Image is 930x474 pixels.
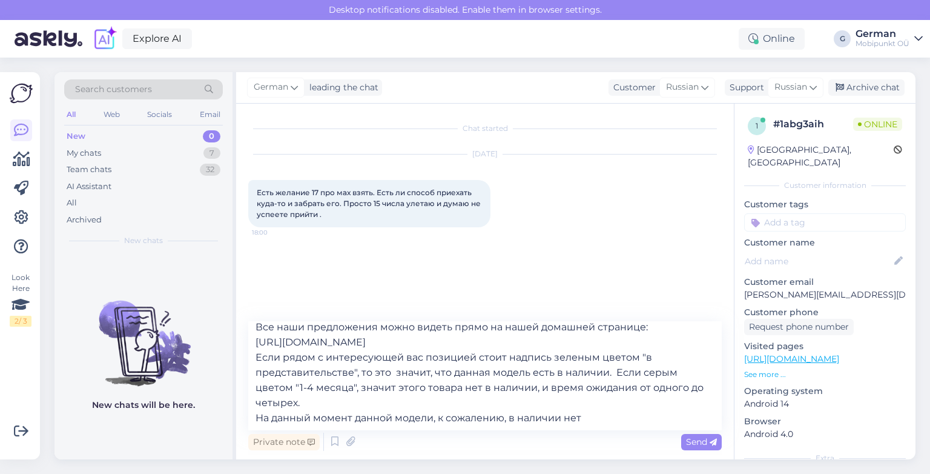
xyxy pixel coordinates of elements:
div: 0 [203,130,220,142]
div: Support [725,81,764,94]
div: Customer information [744,180,906,191]
div: New [67,130,85,142]
div: Email [197,107,223,122]
p: Customer name [744,236,906,249]
div: Web [101,107,122,122]
div: Mobipunkt OÜ [856,39,909,48]
div: All [67,197,77,209]
a: GermanMobipunkt OÜ [856,29,923,48]
div: Online [739,28,805,50]
p: [PERSON_NAME][EMAIL_ADDRESS][DOMAIN_NAME] [744,289,906,301]
span: 1 [756,121,758,130]
div: My chats [67,147,101,159]
div: 2 / 3 [10,316,31,327]
div: 7 [203,147,220,159]
div: # 1abg3aih [773,117,853,132]
a: Explore AI [122,28,192,49]
span: New chats [124,235,163,246]
div: 32 [200,164,220,176]
p: Customer phone [744,306,906,319]
p: Operating system [744,385,906,398]
input: Add a tag [744,213,906,232]
div: Archived [67,214,102,226]
div: Team chats [67,164,111,176]
p: Visited pages [744,340,906,353]
span: Есть желание 17 про мах взять. Есть ли способ приехать куда-то и забрать его. Просто 15 числа уле... [257,188,483,219]
p: New chats will be here. [92,399,195,412]
p: Android 4.0 [744,428,906,441]
p: Browser [744,415,906,428]
div: Extra [744,453,906,464]
div: [GEOGRAPHIC_DATA], [GEOGRAPHIC_DATA] [748,144,894,169]
span: Russian [666,81,699,94]
p: See more ... [744,369,906,380]
span: Search customers [75,83,152,96]
p: Android 14 [744,398,906,410]
p: Customer tags [744,198,906,211]
span: Send [686,436,717,447]
span: Russian [774,81,807,94]
img: Askly Logo [10,82,33,105]
img: explore-ai [92,26,117,52]
input: Add name [745,255,892,268]
div: Socials [145,107,174,122]
textarea: Все наши предложения можно видеть прямо на нашей домашней странице: [URL][DOMAIN_NAME] Если рядом... [248,321,722,430]
div: Request phone number [744,319,854,335]
div: All [64,107,78,122]
span: 18:00 [252,228,297,237]
div: German [856,29,909,39]
div: Look Here [10,272,31,327]
div: AI Assistant [67,181,111,193]
a: [URL][DOMAIN_NAME] [744,353,839,364]
div: Customer [608,81,656,94]
p: Customer email [744,276,906,289]
div: Private note [248,434,320,450]
div: [DATE] [248,149,722,159]
span: Online [853,118,902,131]
span: German [254,81,288,94]
img: No chats [54,279,232,388]
div: Archive chat [828,79,905,96]
div: Chat started [248,123,722,134]
div: G [834,30,851,47]
div: leading the chat [305,81,378,94]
